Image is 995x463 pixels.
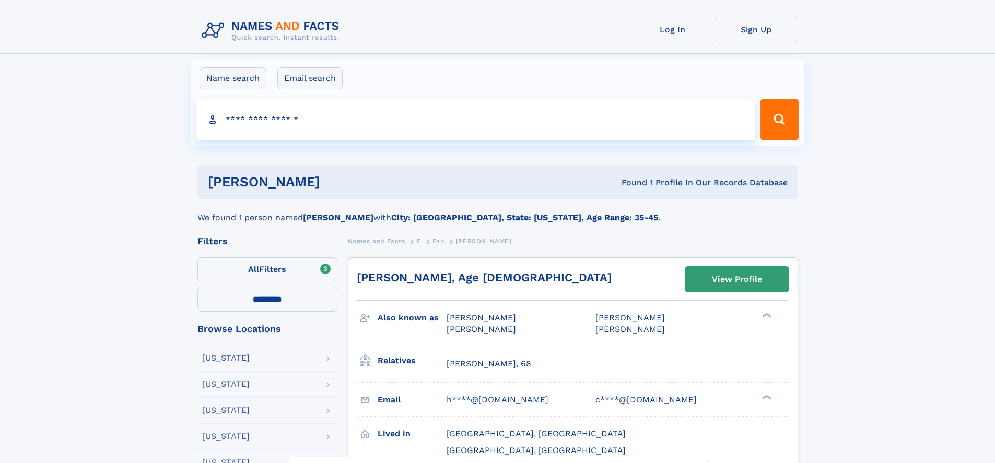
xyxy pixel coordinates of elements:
[197,257,337,282] label: Filters
[595,313,665,323] span: [PERSON_NAME]
[202,406,250,414] div: [US_STATE]
[447,313,516,323] span: [PERSON_NAME]
[447,324,516,334] span: [PERSON_NAME]
[378,352,447,370] h3: Relatives
[202,354,250,362] div: [US_STATE]
[277,67,343,89] label: Email search
[595,324,665,334] span: [PERSON_NAME]
[471,177,788,188] div: Found 1 Profile In Our Records Database
[248,264,259,274] span: All
[197,199,798,224] div: We found 1 person named with .
[208,175,471,188] h1: [PERSON_NAME]
[417,234,421,247] a: F
[378,309,447,327] h3: Also known as
[759,394,772,400] div: ❯
[447,445,626,455] span: [GEOGRAPHIC_DATA], [GEOGRAPHIC_DATA]
[378,391,447,409] h3: Email
[432,238,444,245] span: Fan
[685,267,789,292] a: View Profile
[202,380,250,388] div: [US_STATE]
[378,425,447,443] h3: Lived in
[197,324,337,334] div: Browse Locations
[202,432,250,441] div: [US_STATE]
[447,358,531,370] a: [PERSON_NAME], 68
[712,267,762,291] div: View Profile
[303,212,373,222] b: [PERSON_NAME]
[391,212,658,222] b: City: [GEOGRAPHIC_DATA], State: [US_STATE], Age Range: 35-45
[196,99,756,140] input: search input
[348,234,405,247] a: Names and Facts
[447,429,626,438] span: [GEOGRAPHIC_DATA], [GEOGRAPHIC_DATA]
[760,99,799,140] button: Search Button
[417,238,421,245] span: F
[357,271,612,284] a: [PERSON_NAME], Age [DEMOGRAPHIC_DATA]
[631,17,715,42] a: Log In
[432,234,444,247] a: Fan
[197,236,337,246] div: Filters
[456,238,512,245] span: [PERSON_NAME]
[715,17,798,42] a: Sign Up
[197,17,348,45] img: Logo Names and Facts
[759,312,772,319] div: ❯
[200,67,266,89] label: Name search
